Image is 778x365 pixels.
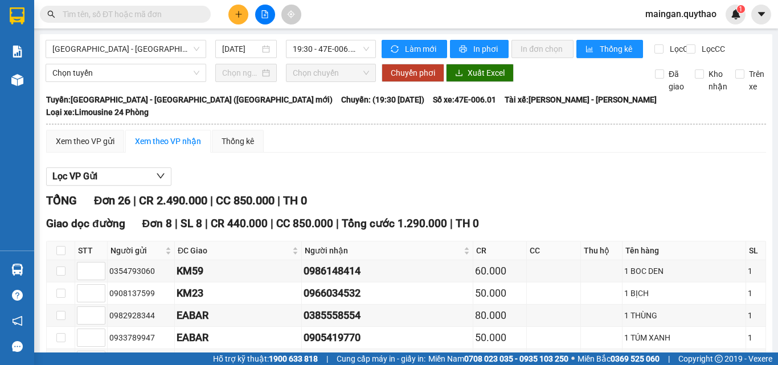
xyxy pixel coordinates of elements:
[63,8,197,20] input: Tìm tên, số ĐT hoặc mã đơn
[142,217,173,230] span: Đơn 8
[527,241,580,260] th: CC
[181,217,202,230] span: SL 8
[473,241,527,260] th: CR
[177,307,300,323] div: EABAR
[739,5,743,13] span: 1
[475,285,525,301] div: 50.000
[468,67,505,79] span: Xuất Excel
[75,241,108,260] th: STT
[271,217,273,230] span: |
[405,43,438,55] span: Làm mới
[52,40,199,58] span: Sài Gòn - Đắk Lắk (BXMĐ mới)
[748,331,764,344] div: 1
[178,244,290,257] span: ĐC Giao
[624,309,744,322] div: 1 THÙNG
[475,263,525,279] div: 60.000
[446,64,514,82] button: downloadXuất Excel
[428,352,568,365] span: Miền Nam
[12,341,23,352] span: message
[326,352,328,365] span: |
[109,287,173,300] div: 0908137599
[664,68,689,93] span: Đã giao
[624,331,744,344] div: 1 TÚM XANH
[175,217,178,230] span: |
[10,7,24,24] img: logo-vxr
[47,10,55,18] span: search
[636,7,726,21] span: maingan.quythao
[46,95,333,104] b: Tuyến: [GEOGRAPHIC_DATA] - [GEOGRAPHIC_DATA] ([GEOGRAPHIC_DATA] mới)
[737,5,745,13] sup: 1
[46,194,77,207] span: TỔNG
[110,244,163,257] span: Người gửi
[571,356,575,361] span: ⚪️
[756,9,767,19] span: caret-down
[746,241,766,260] th: SL
[222,135,254,147] div: Thống kê
[11,74,23,86] img: warehouse-icon
[255,5,275,24] button: file-add
[46,106,149,118] span: Loại xe: Limousine 24 Phòng
[235,10,243,18] span: plus
[287,10,295,18] span: aim
[261,10,269,18] span: file-add
[211,217,268,230] span: CR 440.000
[697,43,727,55] span: Lọc CC
[213,352,318,365] span: Hỗ trợ kỹ thuật:
[177,263,300,279] div: KM59
[11,264,23,276] img: warehouse-icon
[156,171,165,181] span: down
[576,40,643,58] button: bar-chartThống kê
[293,64,369,81] span: Chọn chuyến
[611,354,660,363] strong: 0369 525 060
[12,290,23,301] span: question-circle
[744,68,769,93] span: Trên xe
[748,309,764,322] div: 1
[704,68,732,93] span: Kho nhận
[304,263,470,279] div: 0986148414
[581,241,623,260] th: Thu hộ
[337,352,425,365] span: Cung cấp máy in - giấy in:
[450,40,509,58] button: printerIn phơi
[12,315,23,326] span: notification
[52,64,199,81] span: Chọn tuyến
[269,354,318,363] strong: 1900 633 818
[177,330,300,346] div: EABAR
[228,5,248,24] button: plus
[94,194,130,207] span: Đơn 26
[177,285,300,301] div: KM23
[135,135,201,147] div: Xem theo VP nhận
[475,307,525,323] div: 80.000
[109,331,173,344] div: 0933789947
[623,241,746,260] th: Tên hàng
[391,45,400,54] span: sync
[748,265,764,277] div: 1
[341,93,424,106] span: Chuyến: (19:30 [DATE])
[52,169,97,183] span: Lọc VP Gửi
[731,9,741,19] img: icon-new-feature
[46,167,171,186] button: Lọc VP Gửi
[473,43,499,55] span: In phơi
[305,244,461,257] span: Người nhận
[139,194,207,207] span: CR 2.490.000
[56,135,114,147] div: Xem theo VP gửi
[578,352,660,365] span: Miền Bắc
[505,93,657,106] span: Tài xế: [PERSON_NAME] - [PERSON_NAME]
[475,330,525,346] div: 50.000
[222,67,260,79] input: Chọn ngày
[205,217,208,230] span: |
[455,69,463,78] span: download
[433,93,496,106] span: Số xe: 47E-006.01
[216,194,275,207] span: CC 850.000
[283,194,307,207] span: TH 0
[382,64,444,82] button: Chuyển phơi
[210,194,213,207] span: |
[222,43,260,55] input: 11/10/2025
[304,330,470,346] div: 0905419770
[456,217,479,230] span: TH 0
[46,217,125,230] span: Giao dọc đường
[281,5,301,24] button: aim
[293,40,369,58] span: 19:30 - 47E-006.01
[450,217,453,230] span: |
[748,287,764,300] div: 1
[585,45,595,54] span: bar-chart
